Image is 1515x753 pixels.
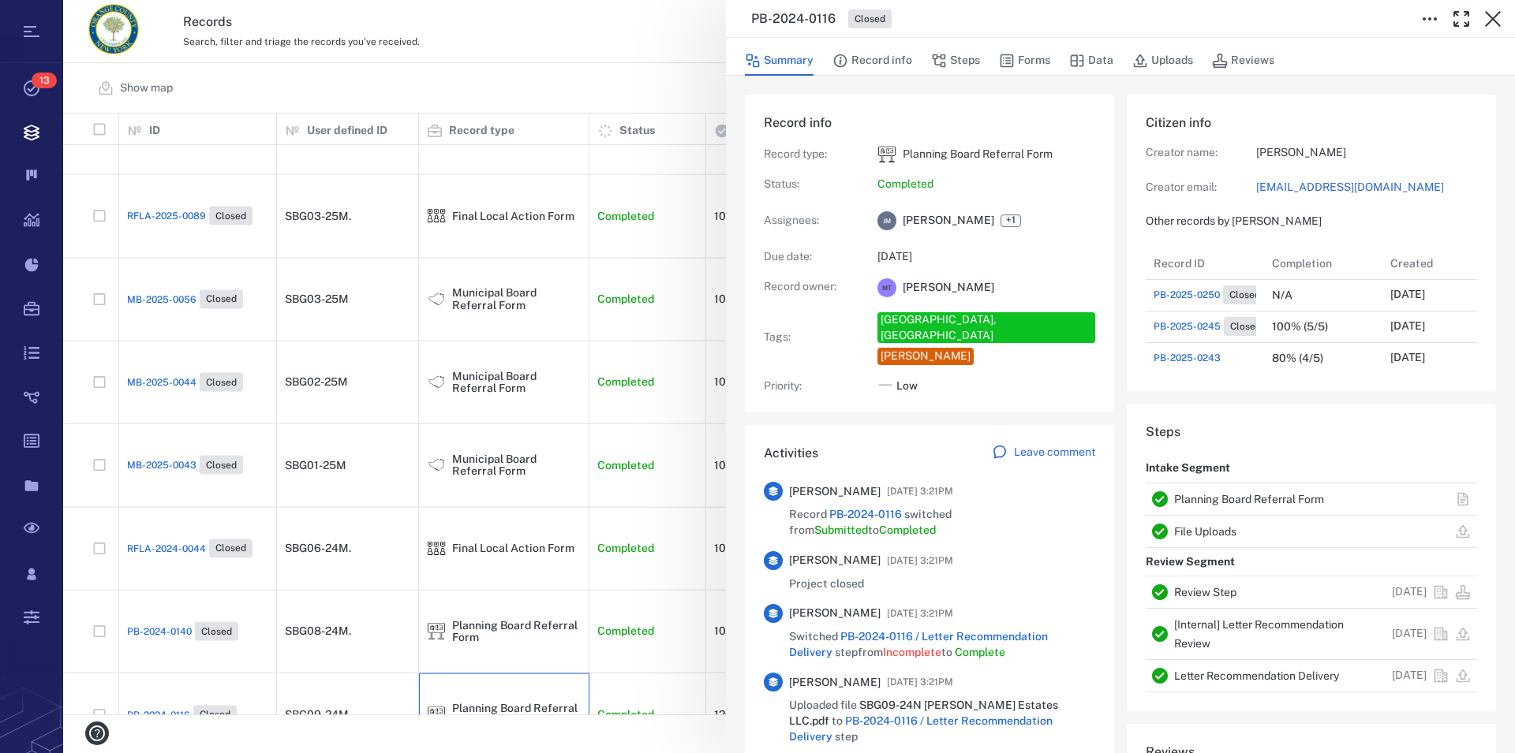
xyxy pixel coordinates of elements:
[881,312,1092,343] div: [GEOGRAPHIC_DATA], [GEOGRAPHIC_DATA]
[1226,289,1263,302] span: Closed
[1272,241,1332,285] div: Completion
[1146,423,1477,442] h6: Steps
[814,524,868,536] span: Submitted
[877,249,1095,265] p: [DATE]
[877,211,896,230] div: J M
[883,646,941,658] span: Incomplete
[1272,321,1328,333] div: 100% (5/5)
[829,508,902,520] a: PB-2024-0116
[764,378,858,394] p: Priority :
[1014,445,1095,460] p: Leave comment
[887,482,953,501] span: [DATE] 3:21PM
[789,699,1058,727] span: SBG09-24N [PERSON_NAME] Estates LLC.pdf
[1146,114,1477,132] h6: Citizen info
[896,378,918,394] span: Low
[903,213,994,229] span: [PERSON_NAME]
[32,73,57,88] span: 13
[1272,289,1292,301] div: N/A
[887,604,953,623] span: [DATE] 3:21PM
[1003,214,1019,227] span: +1
[764,444,818,463] h6: Activities
[851,13,888,26] span: Closed
[1132,46,1193,76] button: Uploads
[1392,668,1427,684] p: [DATE]
[1146,180,1256,196] p: Creator email:
[789,675,881,691] span: [PERSON_NAME]
[789,629,1095,660] span: Switched step from to
[789,576,864,592] span: Project closed
[1390,350,1425,366] p: [DATE]
[789,507,1095,538] span: Record switched from to
[1414,3,1446,35] button: Toggle to Edit Boxes
[832,46,912,76] button: Record info
[789,630,1048,658] a: PB-2024-0116 / Letter Recommendation Delivery
[1392,626,1427,642] p: [DATE]
[764,177,858,192] p: Status :
[764,147,858,162] p: Record type :
[1264,248,1382,279] div: Completion
[1146,548,1235,576] p: Review Segment
[1272,352,1323,364] div: 80% (4/5)
[1146,454,1230,483] p: Intake Segment
[764,114,1095,132] h6: Record info
[1174,669,1339,682] a: Letter Recommendation Delivery
[764,249,858,265] p: Due date :
[1154,285,1266,304] a: PB-2025-0250Closed
[1390,287,1425,303] p: [DATE]
[877,145,896,164] img: icon Planning Board Referral Form
[789,606,881,621] span: [PERSON_NAME]
[877,177,1095,192] p: Completed
[745,95,1114,425] div: Record infoRecord type:icon Planning Board Referral FormPlanning Board Referral FormStatus:Comple...
[1174,525,1236,538] a: File Uploads
[1154,351,1221,365] a: PB-2025-0243
[1446,3,1477,35] button: Toggle Fullscreen
[1127,404,1496,724] div: StepsIntake SegmentPlanning Board Referral FormFile UploadsReview SegmentReview Step[DATE][Intern...
[1477,3,1509,35] button: Close
[931,46,980,76] button: Steps
[1390,319,1425,334] p: [DATE]
[751,9,836,28] h3: PB-2024-0116
[1146,248,1264,279] div: Record ID
[1001,214,1021,227] span: +1
[764,330,858,345] p: Tags :
[1390,241,1433,285] div: Created
[903,280,994,296] span: [PERSON_NAME]
[1069,46,1113,76] button: Data
[1174,586,1236,598] a: Review Step
[1212,46,1274,76] button: Reviews
[1154,241,1205,285] div: Record ID
[1256,145,1477,161] p: [PERSON_NAME]
[879,524,936,536] span: Completed
[1146,214,1477,229] p: Other records by [PERSON_NAME]
[955,646,1005,658] span: Complete
[881,349,971,364] div: [PERSON_NAME]
[789,714,1053,743] a: PB-2024-0116 / Letter Recommendation Delivery
[877,145,896,164] div: Planning Board Referral Form
[1154,319,1221,334] span: PB-2025-0245
[745,46,814,76] button: Summary
[1382,248,1501,279] div: Created
[903,147,1053,162] p: Planning Board Referral Form
[764,279,858,295] p: Record owner :
[36,11,68,25] span: Help
[1392,584,1427,600] p: [DATE]
[789,484,881,500] span: [PERSON_NAME]
[764,213,858,229] p: Assignees :
[1154,288,1220,302] span: PB-2025-0250
[1146,145,1256,161] p: Creator name:
[887,551,953,570] span: [DATE] 3:21PM
[877,278,896,297] div: M T
[1127,95,1496,404] div: Citizen infoCreator name:[PERSON_NAME]Creator email:[EMAIL_ADDRESS][DOMAIN_NAME]Other records by ...
[1227,320,1264,334] span: Closed
[887,673,953,691] span: [DATE] 3:21PM
[789,553,881,568] span: [PERSON_NAME]
[1174,493,1324,505] a: Planning Board Referral Form
[1154,317,1267,336] a: PB-2025-0245Closed
[1174,618,1344,650] a: [Internal] Letter Recommendation Review
[992,444,1095,463] a: Leave comment
[999,46,1050,76] button: Forms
